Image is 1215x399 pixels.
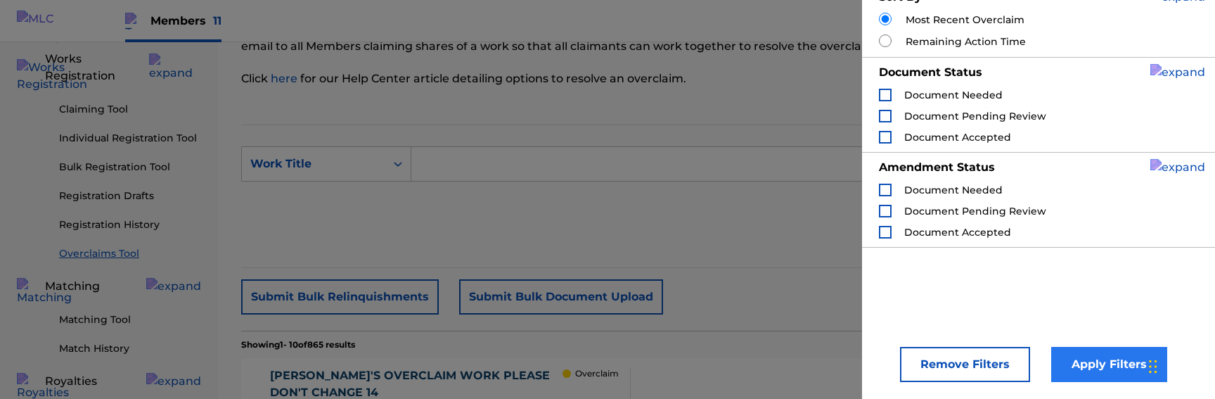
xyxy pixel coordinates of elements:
button: Submit Bulk Relinquishments [241,279,439,315]
span: Matching [45,278,100,295]
span: Members [150,13,221,29]
iframe: Chat Widget [1145,331,1215,399]
img: MLC Logo [17,11,71,31]
span: Document Accepted [904,131,1011,144]
span: Works Registration [45,51,149,84]
img: expand [1150,159,1205,176]
span: Document Needed [904,184,1003,196]
img: Matching [17,278,72,306]
p: Overclaim [575,367,619,380]
a: here [271,72,300,85]
a: Claiming Tool [59,102,201,117]
a: Matching Tool [59,312,201,327]
p: Showing 1 - 10 of 865 results [241,338,355,351]
form: Search Form [241,146,1192,246]
a: Match History [59,341,201,356]
p: Click for our Help Center article detailing options to resolve an overclaim. [241,70,973,87]
span: Document Pending Review [904,110,1046,122]
button: Apply Filters [1051,347,1167,382]
label: Most Recent Overclaim [906,13,1024,27]
a: Bulk Registration Tool [59,160,201,175]
a: Registration Drafts [59,189,201,203]
img: expand [146,278,201,295]
span: Royalties [45,373,97,390]
span: Document Pending Review [904,205,1046,217]
strong: Amendment Status [879,160,995,174]
button: Remove Filters [900,347,1030,382]
label: Remaining Action Time [906,34,1026,49]
a: Overclaims Tool [59,246,201,261]
span: Document Accepted [904,226,1011,239]
img: expand [149,53,201,82]
strong: Document Status [879,65,982,79]
div: Work Title [250,156,377,172]
span: 11 [213,14,221,27]
a: Registration History [59,217,201,232]
a: Individual Registration Tool [59,131,201,146]
img: expand [146,373,201,390]
img: Top Rightsholders [125,13,142,30]
img: Works Registration [17,59,87,93]
button: Submit Bulk Document Upload [459,279,663,315]
img: expand [1150,64,1205,81]
div: Drag [1149,346,1157,388]
span: Document Needed [904,89,1003,101]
